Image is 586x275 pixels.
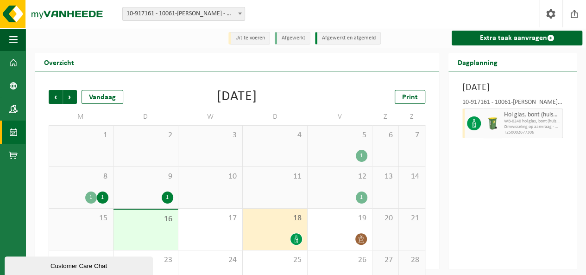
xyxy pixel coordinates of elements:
span: Volgende [63,90,77,104]
div: 1 [162,192,173,204]
td: W [178,109,243,125]
span: 15 [54,213,108,224]
span: 21 [403,213,420,224]
span: 26 [312,255,367,265]
span: 17 [183,213,238,224]
span: 8 [54,172,108,182]
span: T250002677306 [504,130,561,135]
img: WB-0240-HPE-GN-50 [485,116,499,130]
span: Print [402,94,418,101]
span: 19 [312,213,367,224]
span: Vorige [49,90,63,104]
span: 20 [377,213,394,224]
h2: Dagplanning [448,53,507,71]
span: 28 [403,255,420,265]
span: 1 [54,130,108,141]
li: Afgewerkt [275,32,310,45]
span: 10-917161 - 10061-BOSCHART - DEURNE [123,7,245,20]
span: 24 [183,255,238,265]
span: 11 [247,172,302,182]
span: 6 [377,130,394,141]
span: 25 [247,255,302,265]
td: V [308,109,372,125]
li: Uit te voeren [228,32,270,45]
span: 7 [403,130,420,141]
div: 10-917161 - 10061-[PERSON_NAME] - DEURNE [462,99,563,109]
span: 10-917161 - 10061-BOSCHART - DEURNE [122,7,245,21]
span: 4 [247,130,302,141]
div: Vandaag [82,90,123,104]
span: 14 [403,172,420,182]
a: Extra taak aanvragen [452,31,583,45]
td: M [49,109,113,125]
div: [DATE] [217,90,257,104]
div: 1 [85,192,97,204]
span: 9 [118,172,173,182]
span: 2 [118,130,173,141]
iframe: chat widget [5,255,155,275]
span: WB-0240 hol glas, bont (huishoudelijk) [504,119,561,124]
h3: [DATE] [462,81,563,95]
div: 1 [356,192,367,204]
span: 16 [118,214,173,224]
div: 1 [356,150,367,162]
li: Afgewerkt en afgemeld [315,32,381,45]
td: Z [399,109,425,125]
td: Z [372,109,399,125]
h2: Overzicht [35,53,83,71]
span: 5 [312,130,367,141]
span: 13 [377,172,394,182]
span: 12 [312,172,367,182]
span: Hol glas, bont (huishoudelijk) [504,111,561,119]
td: D [113,109,178,125]
span: 10 [183,172,238,182]
td: D [243,109,308,125]
span: 3 [183,130,238,141]
span: 18 [247,213,302,224]
div: 1 [97,192,108,204]
span: Omwisseling op aanvraag - op geplande route (incl. verwerking) [504,124,561,130]
a: Print [395,90,425,104]
span: 27 [377,255,394,265]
